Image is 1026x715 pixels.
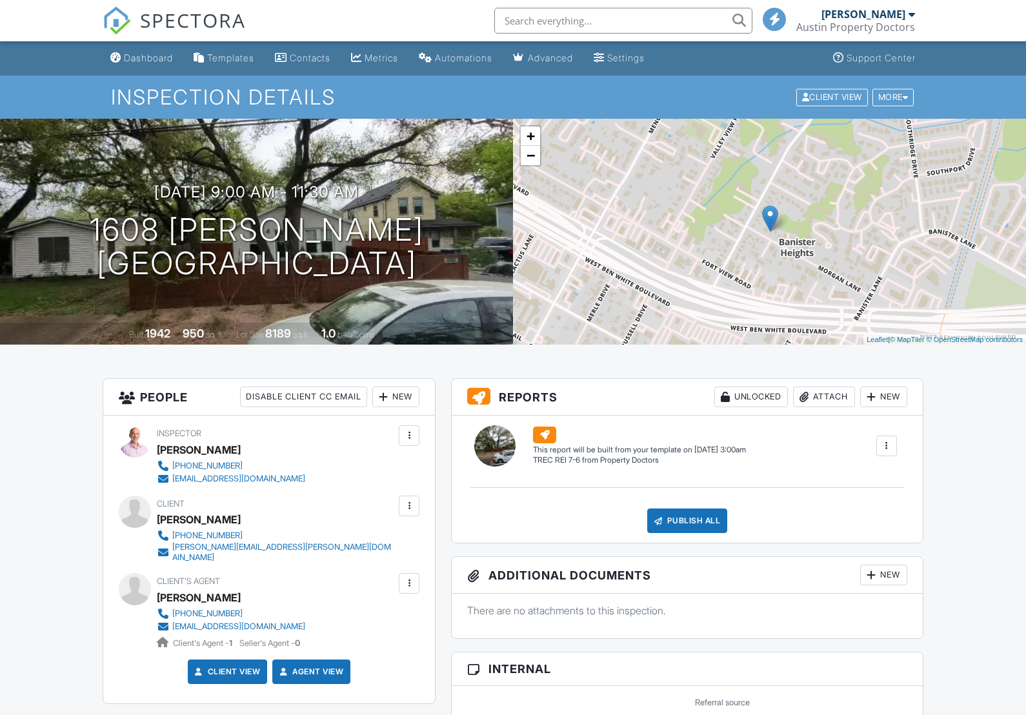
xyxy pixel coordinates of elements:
[124,52,173,63] div: Dashboard
[157,607,305,620] a: [PHONE_NUMBER]
[588,46,650,70] a: Settings
[793,387,855,407] div: Attach
[157,428,201,438] span: Inspector
[890,336,925,343] a: © MapTiler
[927,336,1023,343] a: © OpenStreetMap contributors
[173,638,234,648] span: Client's Agent -
[206,330,224,339] span: sq. ft.
[157,529,396,542] a: [PHONE_NUMBER]
[796,88,868,106] div: Client View
[494,8,752,34] input: Search everything...
[533,455,746,466] div: TREC REI 7-6 from Property Doctors
[372,387,419,407] div: New
[346,46,403,70] a: Metrics
[867,336,888,343] a: Leaflet
[157,510,241,529] div: [PERSON_NAME]
[872,88,914,106] div: More
[795,92,871,101] a: Client View
[192,665,261,678] a: Client View
[229,638,232,648] strong: 1
[714,387,788,407] div: Unlocked
[239,638,300,648] span: Seller's Agent -
[321,327,336,340] div: 1.0
[172,609,243,619] div: [PHONE_NUMBER]
[157,499,185,509] span: Client
[290,52,330,63] div: Contacts
[847,52,916,63] div: Support Center
[172,621,305,632] div: [EMAIL_ADDRESS][DOMAIN_NAME]
[270,46,336,70] a: Contacts
[607,52,645,63] div: Settings
[157,620,305,633] a: [EMAIL_ADDRESS][DOMAIN_NAME]
[414,46,498,70] a: Automations (Basic)
[860,387,907,407] div: New
[103,379,435,416] h3: People
[103,17,246,45] a: SPECTORA
[265,327,291,340] div: 8189
[157,440,241,459] div: [PERSON_NAME]
[533,445,746,455] div: This report will be built from your template on [DATE] 3:00am
[295,638,300,648] strong: 0
[528,52,573,63] div: Advanced
[207,52,254,63] div: Templates
[157,542,396,563] a: [PERSON_NAME][EMAIL_ADDRESS][PERSON_NAME][DOMAIN_NAME]
[240,387,367,407] div: Disable Client CC Email
[157,459,305,472] a: [PHONE_NUMBER]
[277,665,343,678] a: Agent View
[236,330,263,339] span: Lot Size
[452,557,923,594] h3: Additional Documents
[293,330,309,339] span: sq.ft.
[365,52,398,63] div: Metrics
[105,46,178,70] a: Dashboard
[157,588,241,607] a: [PERSON_NAME]
[647,509,728,533] div: Publish All
[172,474,305,484] div: [EMAIL_ADDRESS][DOMAIN_NAME]
[157,576,220,586] span: Client's Agent
[467,603,907,618] p: There are no attachments to this inspection.
[860,565,907,585] div: New
[172,542,396,563] div: [PERSON_NAME][EMAIL_ADDRESS][PERSON_NAME][DOMAIN_NAME]
[188,46,259,70] a: Templates
[821,8,905,21] div: [PERSON_NAME]
[695,697,750,709] label: Referral source
[521,146,540,165] a: Zoom out
[103,6,131,35] img: The Best Home Inspection Software - Spectora
[452,652,923,686] h3: Internal
[828,46,921,70] a: Support Center
[172,461,243,471] div: [PHONE_NUMBER]
[172,530,243,541] div: [PHONE_NUMBER]
[129,330,143,339] span: Built
[111,86,915,108] h1: Inspection Details
[452,379,923,416] h3: Reports
[183,327,204,340] div: 950
[140,6,246,34] span: SPECTORA
[154,183,359,201] h3: [DATE] 9:00 am - 11:30 am
[157,472,305,485] a: [EMAIL_ADDRESS][DOMAIN_NAME]
[337,330,374,339] span: bathrooms
[435,52,492,63] div: Automations
[508,46,578,70] a: Advanced
[796,21,915,34] div: Austin Property Doctors
[863,334,1026,345] div: |
[90,213,424,281] h1: 1608 [PERSON_NAME] [GEOGRAPHIC_DATA]
[521,126,540,146] a: Zoom in
[145,327,170,340] div: 1942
